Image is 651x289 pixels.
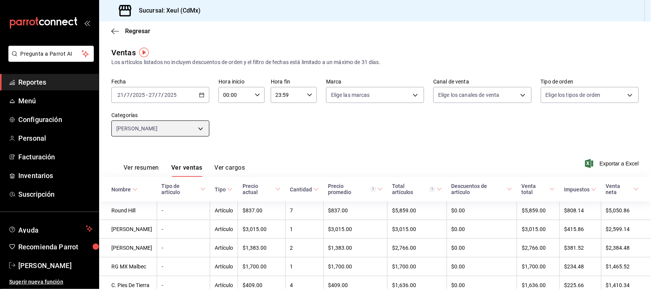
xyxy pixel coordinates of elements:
td: $1,700.00 [238,257,285,276]
div: Descuentos de artículo [451,183,505,195]
td: $381.52 [559,239,601,257]
span: Recomienda Parrot [18,242,93,252]
td: $0.00 [447,201,517,220]
div: Precio promedio [328,183,376,195]
span: Tipo [215,186,233,193]
span: Pregunta a Parrot AI [21,50,82,58]
div: Tipo de artículo [162,183,199,195]
div: Total artículos [392,183,435,195]
td: 7 [285,201,323,220]
input: -- [126,92,130,98]
input: -- [117,92,124,98]
td: $1,465.52 [601,257,651,276]
td: $1,383.00 [238,239,285,257]
td: $5,859.00 [517,201,559,220]
span: Cantidad [290,186,319,193]
td: $5,859.00 [387,201,447,220]
td: $2,384.48 [601,239,651,257]
input: ---- [164,92,177,98]
td: $1,700.00 [517,257,559,276]
span: Elige los tipos de orden [546,91,601,99]
td: - [157,201,210,220]
span: Impuestos [564,186,596,193]
img: Tooltip marker [139,48,149,57]
span: [PERSON_NAME] [116,125,158,132]
div: Impuestos [564,186,590,193]
span: [PERSON_NAME] [18,260,93,271]
td: - [157,239,210,257]
label: Hora inicio [219,79,265,85]
label: Tipo de orden [541,79,639,85]
span: Reportes [18,77,93,87]
label: Fecha [111,79,209,85]
div: Tipo [215,186,226,193]
button: Pregunta a Parrot AI [8,46,94,62]
td: $0.00 [447,257,517,276]
span: Precio actual [243,183,281,195]
td: Round Hill [99,201,157,220]
span: Suscripción [18,189,93,199]
td: Artículo [210,220,238,239]
td: $2,599.14 [601,220,651,239]
button: Ver cargos [215,164,245,177]
div: Cantidad [290,186,312,193]
span: Precio promedio [328,183,383,195]
td: $1,700.00 [323,257,387,276]
label: Canal de venta [433,79,531,85]
span: - [146,92,148,98]
div: Venta neta [606,183,632,195]
td: $0.00 [447,239,517,257]
svg: El total artículos considera cambios de precios en los artículos así como costos adicionales por ... [429,186,435,192]
span: Configuración [18,114,93,125]
span: Facturación [18,152,93,162]
div: Ventas [111,47,136,58]
td: $3,015.00 [517,220,559,239]
span: Menú [18,96,93,106]
td: Artículo [210,201,238,220]
input: ---- [132,92,145,98]
td: $1,700.00 [387,257,447,276]
svg: Precio promedio = Total artículos / cantidad [370,186,376,192]
td: [PERSON_NAME] [99,220,157,239]
td: 1 [285,220,323,239]
label: Hora fin [271,79,317,85]
td: $5,050.86 [601,201,651,220]
button: Ver ventas [171,164,203,177]
td: RG MX Malbec [99,257,157,276]
button: open_drawer_menu [84,20,90,26]
td: - [157,257,210,276]
span: Nombre [111,186,138,193]
span: Sugerir nueva función [9,278,93,286]
h3: Sucursal: Xeul (CdMx) [133,6,201,15]
span: / [124,92,126,98]
input: -- [158,92,162,98]
td: $3,015.00 [323,220,387,239]
td: $2,766.00 [517,239,559,257]
span: Venta total [521,183,555,195]
a: Pregunta a Parrot AI [5,55,94,63]
span: Regresar [125,27,150,35]
span: Inventarios [18,170,93,181]
div: navigation tabs [124,164,245,177]
td: $3,015.00 [238,220,285,239]
span: Venta neta [606,183,639,195]
td: 2 [285,239,323,257]
label: Marca [326,79,424,85]
td: [PERSON_NAME] [99,239,157,257]
button: Ver resumen [124,164,159,177]
div: Venta total [521,183,548,195]
td: $1,383.00 [323,239,387,257]
span: Total artículos [392,183,442,195]
button: Regresar [111,27,150,35]
div: Nombre [111,186,131,193]
button: Exportar a Excel [587,159,639,168]
span: Personal [18,133,93,143]
td: $808.14 [559,201,601,220]
td: $3,015.00 [387,220,447,239]
span: Tipo de artículo [162,183,206,195]
td: $837.00 [238,201,285,220]
span: Elige las marcas [331,91,370,99]
td: $415.86 [559,220,601,239]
